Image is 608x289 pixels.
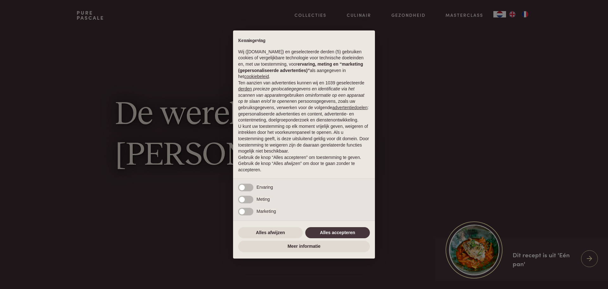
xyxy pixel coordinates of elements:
[238,62,363,73] strong: ervaring, meting en “marketing (gepersonaliseerde advertenties)”
[238,80,370,123] p: Ten aanzien van advertenties kunnen wij en 1039 geselecteerde gebruiken om en persoonsgegevens, z...
[238,123,370,154] p: U kunt uw toestemming op elk moment vrijelijk geven, weigeren of intrekken door het voorkeurenpan...
[256,209,276,214] span: Marketing
[305,227,370,239] button: Alles accepteren
[238,49,370,80] p: Wij ([DOMAIN_NAME]) en geselecteerde derden (5) gebruiken cookies of vergelijkbare technologie vo...
[238,227,303,239] button: Alles afwijzen
[256,185,273,190] span: Ervaring
[238,154,370,173] p: Gebruik de knop “Alles accepteren” om toestemming te geven. Gebruik de knop “Alles afwijzen” om d...
[238,86,354,98] em: precieze geolocatiegegevens en identificatie via het scannen van apparaten
[238,93,364,104] em: informatie op een apparaat op te slaan en/of te openen
[244,74,269,79] a: cookiebeleid
[238,86,252,92] button: derden
[332,105,367,111] button: advertentiedoelen
[256,197,270,202] span: Meting
[238,241,370,252] button: Meer informatie
[238,38,370,44] h2: Kennisgeving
